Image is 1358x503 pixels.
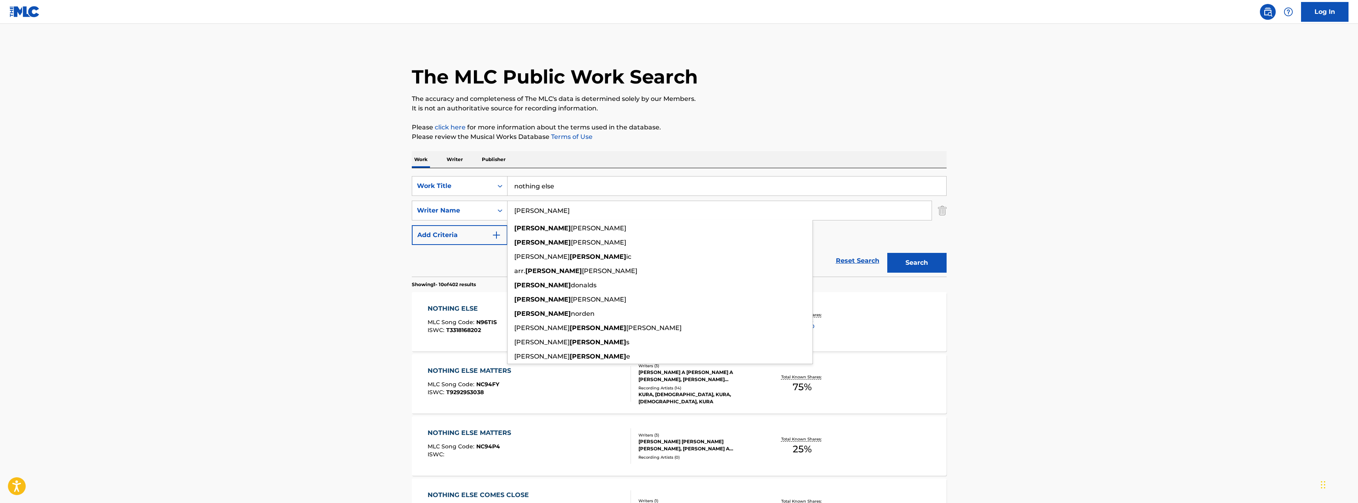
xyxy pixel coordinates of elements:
span: [PERSON_NAME] [571,239,626,246]
div: Writers ( 3 ) [638,432,758,438]
img: Delete Criterion [938,201,947,220]
div: NOTHING ELSE MATTERS [428,366,515,376]
span: ic [626,253,631,260]
div: Help [1280,4,1296,20]
span: T9292953038 [446,389,484,396]
p: Total Known Shares: [781,436,824,442]
span: e [626,353,630,360]
p: It is not an authoritative source for recording information. [412,104,947,113]
a: NOTHING ELSEMLC Song Code:N96TISISWC:T3318168202Writers (1)[PERSON_NAME]Recording Artists (0)Tota... [412,292,947,351]
span: ISWC : [428,326,446,334]
div: [PERSON_NAME] [PERSON_NAME] [PERSON_NAME], [PERSON_NAME] A [PERSON_NAME] [638,438,758,452]
span: [PERSON_NAME] [571,296,626,303]
p: Total Known Shares: [781,374,824,380]
div: KURA, [DEMOGRAPHIC_DATA], KURA, [DEMOGRAPHIC_DATA], KURA [638,391,758,405]
a: NOTHING ELSE MATTERSMLC Song Code:NC94P4ISWC:Writers (3)[PERSON_NAME] [PERSON_NAME] [PERSON_NAME]... [412,416,947,476]
strong: [PERSON_NAME] [570,353,626,360]
p: Work [412,151,430,168]
div: NOTHING ELSE COMES CLOSE [428,490,533,500]
span: 75 % [793,380,812,394]
span: [PERSON_NAME] [582,267,637,275]
button: Add Criteria [412,225,508,245]
button: Search [887,253,947,273]
div: Work Title [417,181,488,191]
span: ISWC : [428,389,446,396]
span: ISWC : [428,451,446,458]
img: search [1263,7,1273,17]
span: 25 % [793,442,812,456]
p: Please for more information about the terms used in the database. [412,123,947,132]
strong: [PERSON_NAME] [514,224,571,232]
h1: The MLC Public Work Search [412,65,698,89]
span: [PERSON_NAME] [514,338,570,346]
span: NC94FY [476,381,499,388]
p: Publisher [479,151,508,168]
a: Terms of Use [549,133,593,140]
p: The accuracy and completeness of The MLC's data is determined solely by our Members. [412,94,947,104]
span: N96TIS [476,319,497,326]
p: Writer [444,151,465,168]
form: Search Form [412,176,947,277]
div: Drag [1321,473,1326,497]
span: [PERSON_NAME] [626,324,682,332]
strong: [PERSON_NAME] [514,296,571,303]
div: NOTHING ELSE MATTERS [428,428,515,438]
strong: [PERSON_NAME] [514,310,571,317]
a: Log In [1301,2,1349,22]
span: [PERSON_NAME] [514,324,570,332]
a: Public Search [1260,4,1276,20]
span: donalds [571,281,597,289]
a: NOTHING ELSE MATTERSMLC Song Code:NC94FYISWC:T9292953038Writers (3)[PERSON_NAME] A [PERSON_NAME] ... [412,354,947,414]
div: [PERSON_NAME] A [PERSON_NAME] A [PERSON_NAME], [PERSON_NAME] [PERSON_NAME] [638,369,758,383]
a: Reset Search [832,252,883,270]
img: help [1284,7,1293,17]
strong: [PERSON_NAME] [514,239,571,246]
img: MLC Logo [9,6,40,17]
div: Writer Name [417,206,488,215]
span: MLC Song Code : [428,443,476,450]
div: Writers ( 3 ) [638,363,758,369]
span: MLC Song Code : [428,319,476,326]
img: 9d2ae6d4665cec9f34b9.svg [492,230,501,240]
span: arr. [514,267,525,275]
span: norden [571,310,595,317]
span: MLC Song Code : [428,381,476,388]
iframe: Chat Widget [1318,465,1358,503]
span: [PERSON_NAME] [571,224,626,232]
div: Recording Artists ( 0 ) [638,454,758,460]
p: Please review the Musical Works Database [412,132,947,142]
strong: [PERSON_NAME] [514,281,571,289]
span: NC94P4 [476,443,500,450]
span: T3318168202 [446,326,481,334]
strong: [PERSON_NAME] [525,267,582,275]
span: [PERSON_NAME] [514,253,570,260]
strong: [PERSON_NAME] [570,253,626,260]
strong: [PERSON_NAME] [570,324,626,332]
span: [PERSON_NAME] [514,353,570,360]
div: NOTHING ELSE [428,304,497,313]
div: Recording Artists ( 14 ) [638,385,758,391]
p: Showing 1 - 10 of 402 results [412,281,476,288]
a: click here [435,123,466,131]
span: s [626,338,629,346]
strong: [PERSON_NAME] [570,338,626,346]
